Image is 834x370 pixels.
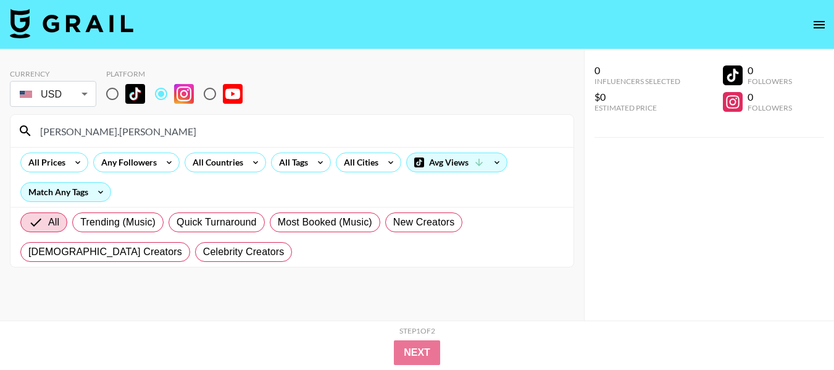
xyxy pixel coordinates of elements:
[407,153,507,172] div: Avg Views
[594,103,680,112] div: Estimated Price
[80,215,156,230] span: Trending (Music)
[748,103,792,112] div: Followers
[278,215,372,230] span: Most Booked (Music)
[336,153,381,172] div: All Cities
[748,91,792,103] div: 0
[394,340,440,365] button: Next
[48,215,59,230] span: All
[393,215,455,230] span: New Creators
[174,84,194,104] img: Instagram
[594,91,680,103] div: $0
[399,326,435,335] div: Step 1 of 2
[594,77,680,86] div: Influencers Selected
[28,245,182,259] span: [DEMOGRAPHIC_DATA] Creators
[125,84,145,104] img: TikTok
[10,9,133,38] img: Grail Talent
[748,77,792,86] div: Followers
[33,121,566,141] input: Search by User Name
[272,153,311,172] div: All Tags
[772,308,819,355] iframe: Drift Widget Chat Controller
[748,64,792,77] div: 0
[807,12,832,37] button: open drawer
[12,83,94,105] div: USD
[106,69,252,78] div: Platform
[10,69,96,78] div: Currency
[185,153,246,172] div: All Countries
[594,64,680,77] div: 0
[21,183,111,201] div: Match Any Tags
[177,215,257,230] span: Quick Turnaround
[94,153,159,172] div: Any Followers
[203,245,285,259] span: Celebrity Creators
[223,84,243,104] img: YouTube
[21,153,68,172] div: All Prices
